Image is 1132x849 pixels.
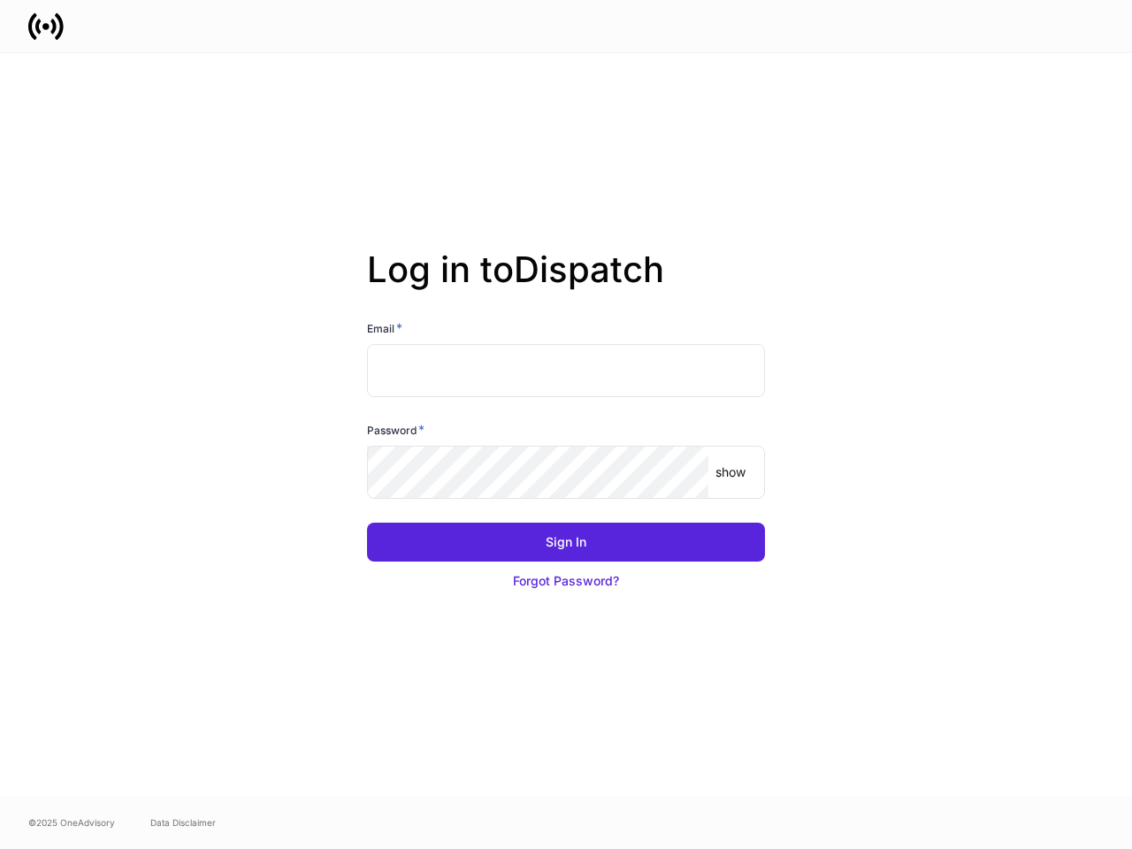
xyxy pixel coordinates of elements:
[367,523,765,562] button: Sign In
[367,249,765,319] h2: Log in to Dispatch
[715,463,746,481] p: show
[367,319,402,337] h6: Email
[28,815,115,830] span: © 2025 OneAdvisory
[546,533,586,551] div: Sign In
[367,562,765,600] button: Forgot Password?
[150,815,216,830] a: Data Disclaimer
[367,421,424,439] h6: Password
[513,572,619,590] div: Forgot Password?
